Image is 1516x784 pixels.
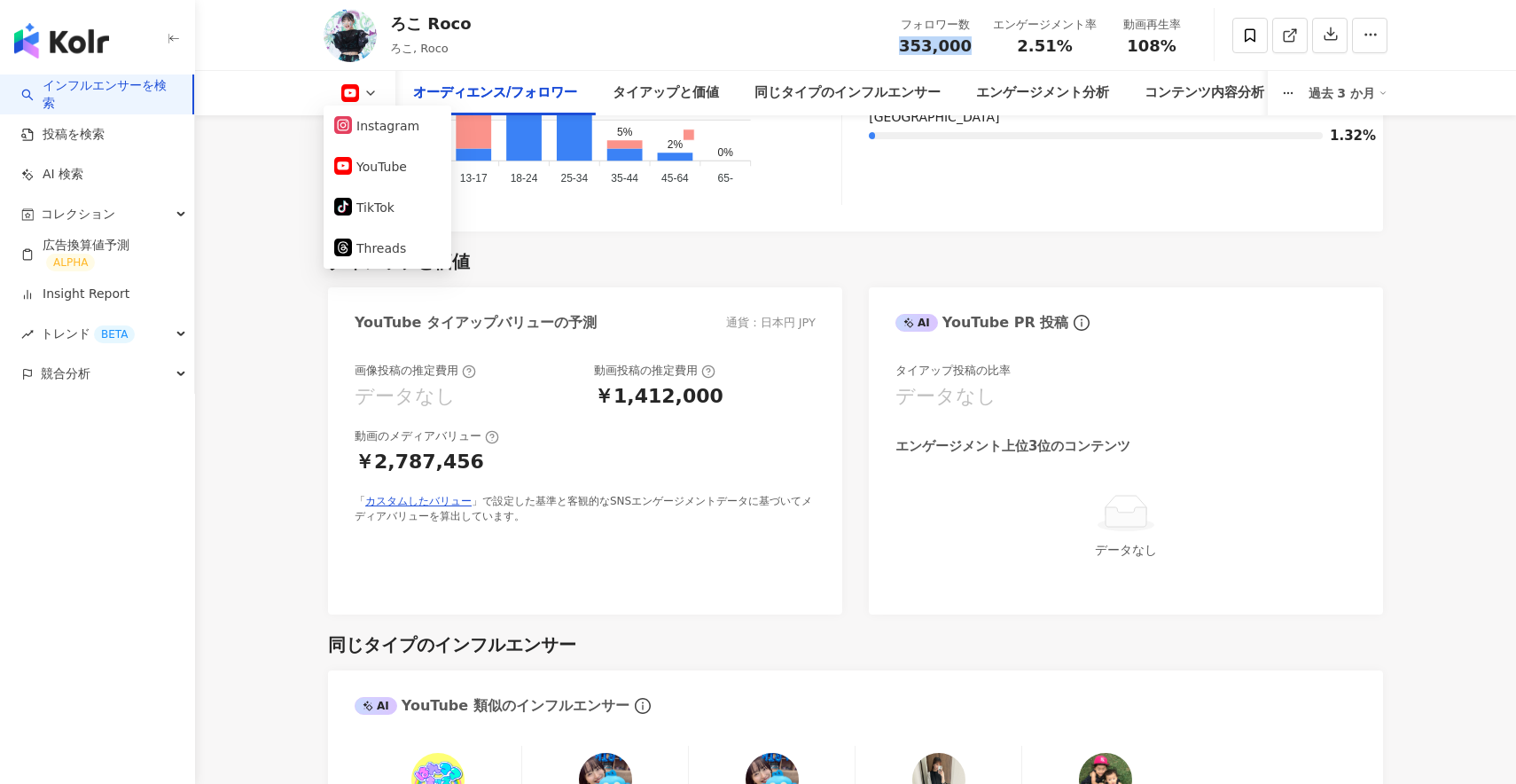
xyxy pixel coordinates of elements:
div: YouTube タイアップバリューの予測 [355,313,597,333]
div: 動画のメディアバリュー [355,428,499,444]
img: KOL Avatar [324,9,377,62]
div: エンゲージメント率 [993,16,1097,34]
button: Instagram [334,114,441,138]
div: 同じタイプのインフルエンサー [328,632,576,657]
div: ろこ Roco [390,12,472,35]
div: データなし [895,383,996,411]
div: データなし [355,383,456,411]
a: 投稿を検索 [21,126,105,144]
div: エンゲージメント分析 [976,82,1109,104]
button: YouTube [334,154,441,179]
button: TikTok [334,195,441,220]
div: 動画投稿の推定費用 [594,363,715,379]
div: コンテンツ内容分析 [1145,82,1264,104]
img: logo [14,23,109,59]
div: 「 」で設定した基準と客観的なSNSエンゲージメントデータに基づいてメディアバリューを算出しています。 [355,494,816,524]
div: ￥2,787,456 [355,449,484,476]
button: Threads [334,236,441,261]
div: オーディエンス/フォロワー [413,82,577,104]
div: データなし [903,540,1349,560]
div: 画像投稿の推定費用 [355,363,476,379]
div: BETA [94,325,135,343]
tspan: 13-17 [460,172,488,184]
a: 広告換算値予測ALPHA [21,237,180,272]
span: 1.32% [1330,129,1356,143]
span: トレンド [41,314,135,354]
tspan: 25-34 [560,172,588,184]
div: 通貨：日本円 JPY [726,315,816,331]
div: YouTube 類似のインフルエンサー [355,696,629,716]
tspan: 45-64 [661,172,689,184]
div: タイアップと価値 [613,82,719,104]
span: 108% [1127,37,1176,55]
span: info-circle [1071,312,1092,333]
a: Insight Report [21,286,129,303]
a: searchインフルエンサーを検索 [21,77,178,112]
span: 353,000 [899,36,972,55]
div: タイアップ投稿の比率 [895,363,1011,379]
div: 動画再生率 [1118,16,1185,34]
tspan: 18-24 [511,172,538,184]
span: 2.51% [1017,37,1072,55]
a: カスタムしたバリュー [365,495,472,507]
div: AI [355,697,397,715]
span: コレクション [41,194,115,234]
span: 競合分析 [41,354,90,394]
div: フォロワー数 [899,16,972,34]
tspan: 35-44 [611,172,638,184]
div: 過去 3 か月 [1309,79,1388,107]
tspan: 65- [718,172,733,184]
div: ￥1,412,000 [594,383,723,411]
div: AI [895,314,938,332]
a: AI 検索 [21,166,83,184]
div: YouTube PR 投稿 [895,313,1068,333]
span: ろこ, Roco [390,42,449,55]
div: エンゲージメント上位3位のコンテンツ [895,437,1130,456]
div: 同じタイプのインフルエンサー [754,82,941,104]
div: [GEOGRAPHIC_DATA] [869,109,1356,127]
span: rise [21,328,34,341]
span: info-circle [632,695,653,717]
